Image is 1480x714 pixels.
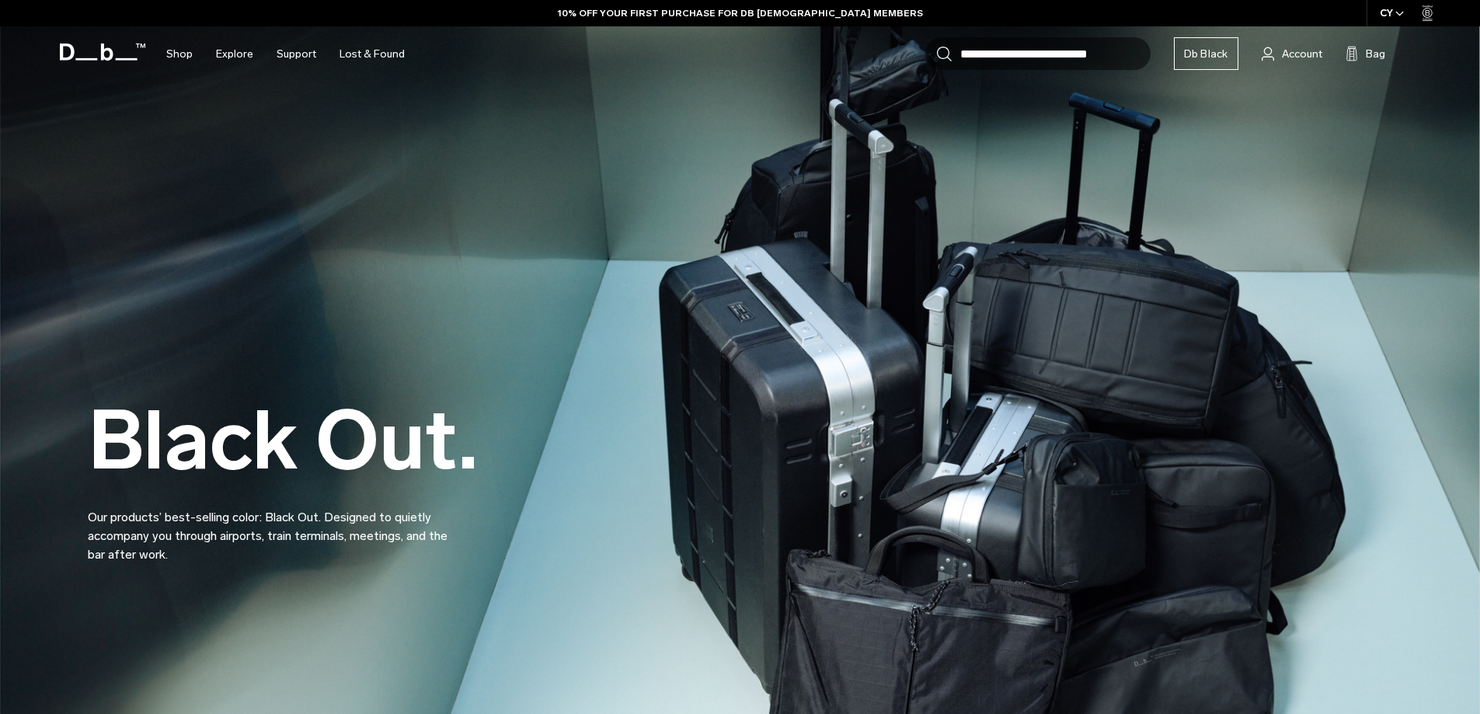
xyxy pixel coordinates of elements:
[1174,37,1238,70] a: Db Black
[1366,46,1385,62] span: Bag
[216,26,253,82] a: Explore
[277,26,316,82] a: Support
[88,489,461,564] p: Our products’ best-selling color: Black Out. Designed to quietly accompany you through airports, ...
[1346,44,1385,63] button: Bag
[558,6,923,20] a: 10% OFF YOUR FIRST PURCHASE FOR DB [DEMOGRAPHIC_DATA] MEMBERS
[88,400,478,482] h2: Black Out.
[340,26,405,82] a: Lost & Found
[166,26,193,82] a: Shop
[1282,46,1322,62] span: Account
[1262,44,1322,63] a: Account
[155,26,416,82] nav: Main Navigation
